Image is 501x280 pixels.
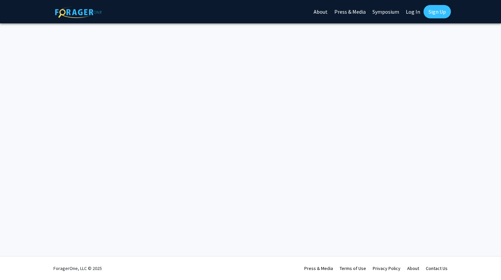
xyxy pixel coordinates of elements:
a: Contact Us [426,265,448,271]
a: Terms of Use [340,265,366,271]
a: Privacy Policy [373,265,400,271]
a: About [407,265,419,271]
a: Press & Media [304,265,333,271]
div: ForagerOne, LLC © 2025 [53,257,102,280]
img: ForagerOne Logo [55,6,102,18]
a: Sign Up [424,5,451,18]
